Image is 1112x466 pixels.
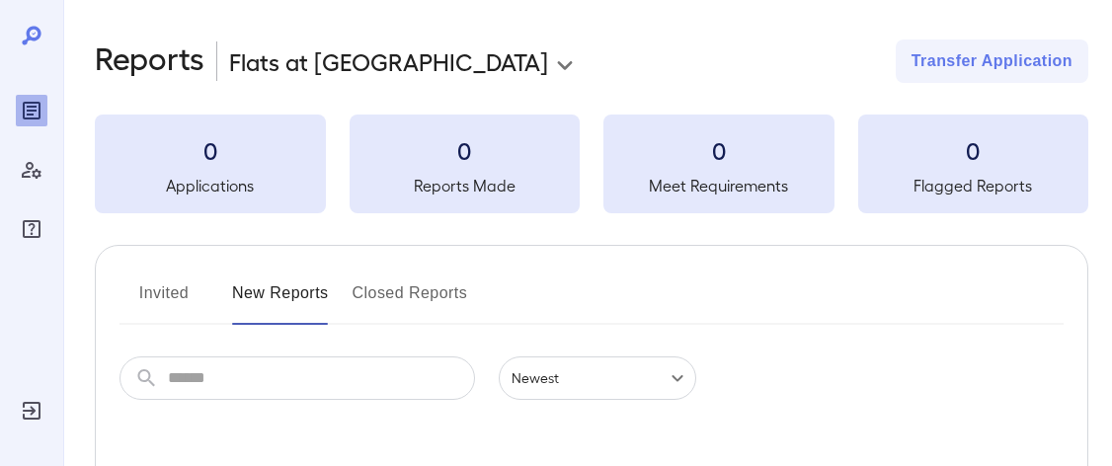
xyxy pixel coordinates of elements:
h5: Reports Made [350,174,581,197]
h3: 0 [95,134,326,166]
div: Manage Users [16,154,47,186]
summary: 0Applications0Reports Made0Meet Requirements0Flagged Reports [95,115,1088,213]
p: Flats at [GEOGRAPHIC_DATA] [229,45,548,77]
h3: 0 [858,134,1089,166]
h5: Applications [95,174,326,197]
button: Transfer Application [896,39,1088,83]
div: Newest [499,356,696,400]
h5: Flagged Reports [858,174,1089,197]
div: FAQ [16,213,47,245]
button: New Reports [232,277,329,325]
h2: Reports [95,39,204,83]
h3: 0 [350,134,581,166]
button: Closed Reports [353,277,468,325]
button: Invited [119,277,208,325]
h3: 0 [603,134,834,166]
h5: Meet Requirements [603,174,834,197]
div: Reports [16,95,47,126]
div: Log Out [16,395,47,427]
